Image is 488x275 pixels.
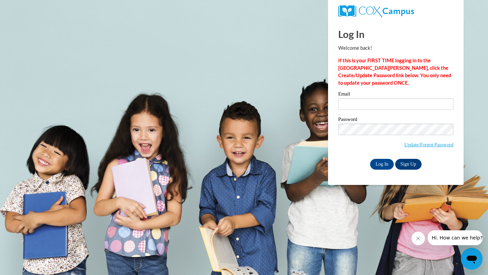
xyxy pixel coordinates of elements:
p: Welcome back! [338,44,453,52]
iframe: Close message [411,232,425,245]
a: Sign Up [395,159,422,170]
iframe: Button to launch messaging window [461,248,483,270]
a: Update/Forgot Password [404,142,453,147]
strong: If this is your FIRST TIME logging in to the [GEOGRAPHIC_DATA][PERSON_NAME], click the Create/Upd... [338,58,451,86]
a: COX Campus [338,5,453,17]
input: Log In [370,159,394,170]
h1: Log In [338,27,453,41]
label: Email [338,91,453,98]
iframe: Message from company [428,230,483,245]
img: COX Campus [338,5,414,17]
label: Password [338,117,453,124]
